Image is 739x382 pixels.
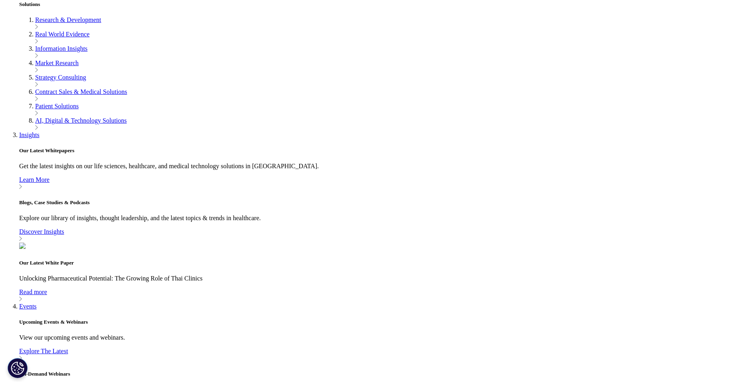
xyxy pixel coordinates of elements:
[8,358,28,378] button: Cookies Settings
[19,163,736,170] p: Get the latest insights on our life sciences, healthcare, and medical technology solutions in [GE...
[19,319,736,325] h5: Upcoming Events & Webinars
[19,303,37,310] a: Events
[19,334,736,341] p: View our upcoming events and webinars.
[35,45,87,52] a: Information Insights
[19,176,736,191] a: Learn More
[19,288,736,303] a: Read more
[35,117,127,124] a: AI, Digital & Technology Solutions
[19,199,736,206] h5: Blogs, Case Studies & Podcasts
[19,147,736,154] h5: Our Latest Whitepapers
[35,60,79,66] a: Market Research
[19,228,736,243] a: Discover Insights
[35,103,79,109] a: Patient Solutions
[19,131,40,138] a: Insights
[19,371,736,377] h5: On-Demand Webinars
[19,348,736,362] a: Explore The Latest
[19,260,736,266] h5: Our Latest White Paper
[35,16,101,23] a: Research & Development
[35,31,89,38] a: Real World Evidence
[19,275,736,282] p: Unlocking Pharmaceutical Potential: The Growing Role of Thai Clinics
[19,215,736,222] p: Explore our library of insights, thought leadership, and the latest topics & trends in healthcare.
[19,243,26,249] img: 3004_pharmacist-focus-on-hands-with-tablet.jpg
[35,88,127,95] a: Contract Sales & Medical Solutions
[35,74,86,81] a: Strategy Consulting
[19,1,736,8] h5: Solutions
